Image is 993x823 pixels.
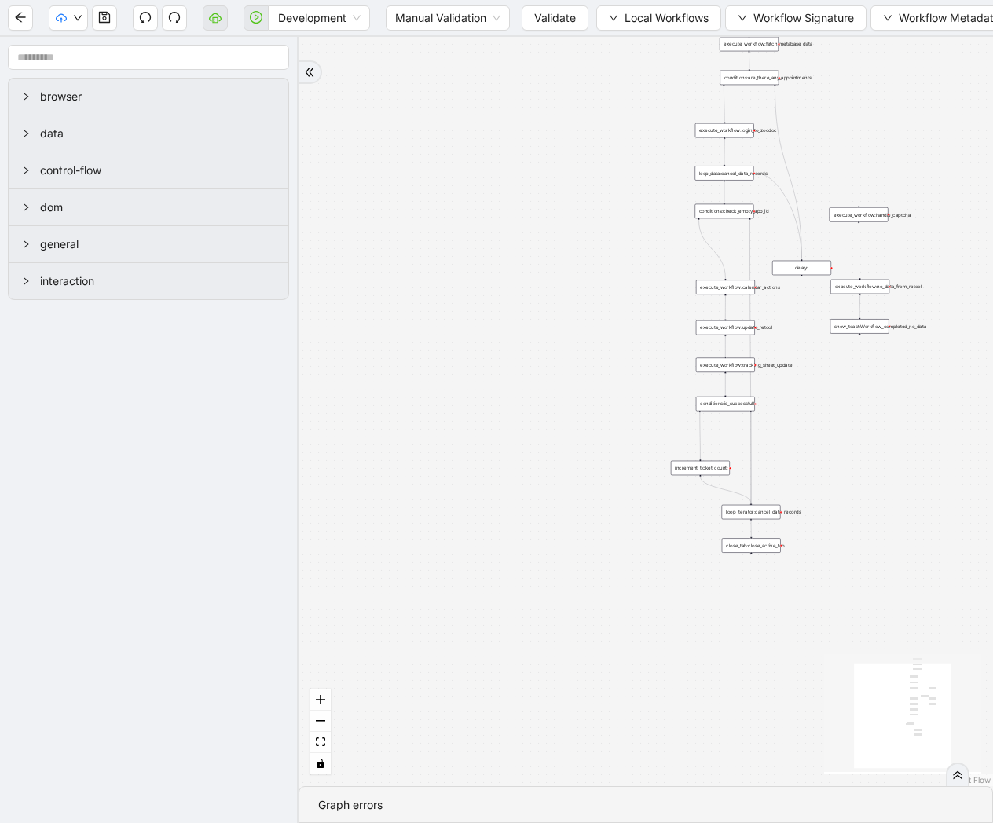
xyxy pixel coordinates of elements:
button: downLocal Workflows [596,5,721,31]
div: execute_workflow:no_data_from_retool [830,280,889,294]
span: general [40,236,276,253]
button: cloud-server [203,5,228,31]
span: browser [40,88,276,105]
div: interaction [9,263,288,299]
div: close_tab:close_active_tabplus-circle [722,538,781,553]
span: arrow-left [14,11,27,24]
div: loop_data:cancel_data_records [694,166,753,181]
span: plus-circle [855,339,865,349]
div: general [9,226,288,262]
span: plus-circle [746,558,757,569]
span: double-right [304,67,315,78]
button: downWorkflow Signature [725,5,867,31]
span: right [21,129,31,138]
span: right [21,92,31,101]
span: save [98,11,111,24]
button: Validate [522,5,588,31]
g: Edge from increment_ticket_count: to loop_iterator:cancel_data_records [700,477,751,503]
span: right [21,276,31,286]
div: show_toast:Workflow_completed_no_data [830,319,889,334]
g: Edge from conditions:check_empty_app_id to execute_workflow:calendar_actions [698,220,725,279]
span: plus-circle [854,228,864,238]
span: redo [168,11,181,24]
span: down [73,13,82,23]
div: execute_workflow:login_to_zocdoc [695,123,754,138]
div: execute_workflow:tracking_sheet_update [696,357,755,372]
span: right [21,166,31,175]
button: cloud-uploaddown [49,5,88,31]
div: execute_workflow:calendar_actions [696,280,755,294]
span: right [21,203,31,212]
span: Local Workflows [625,9,709,27]
span: Validate [534,9,576,27]
div: conditions:check_empty_app_id [694,204,753,219]
button: undo [133,5,158,31]
div: delay: [772,261,831,276]
span: cloud-server [209,11,222,24]
span: Workflow Signature [753,9,854,27]
div: loop_iterator:cancel_data_records [722,505,781,520]
span: plus-circle [797,281,806,291]
span: control-flow [40,162,276,179]
button: fit view [310,732,331,753]
span: right [21,240,31,249]
div: execute_workflow:handle_captchaplus-circle [830,207,889,222]
div: execute_workflow:update_retool [696,320,755,335]
g: Edge from conditions:is_successfull to increment_ticket_count: [700,412,701,459]
div: show_toast:Workflow_completed_no_dataplus-circle [830,319,889,334]
span: cloud-upload [56,13,67,24]
span: down [738,13,747,23]
div: increment_ticket_count: [671,461,730,476]
g: Edge from conditions:are_there_any_appointments to execute_workflow:login_to_zocdoc [724,86,724,122]
button: zoom in [310,689,331,711]
div: execute_workflow:handle_captcha [830,207,889,222]
div: conditions:is_successfull [696,397,755,411]
div: execute_workflow:fetch_metabase_data [720,37,779,51]
g: Edge from conditions:check_empty_app_id to loop_iterator:cancel_data_records [749,220,751,503]
span: Development [278,6,361,30]
span: interaction [40,273,276,290]
span: down [883,13,892,23]
button: save [92,5,117,31]
div: data [9,115,288,152]
span: data [40,125,276,142]
div: browser [9,79,288,115]
span: double-right [952,770,963,781]
div: control-flow [9,152,288,188]
button: redo [162,5,187,31]
button: zoom out [310,711,331,732]
span: undo [139,11,152,24]
span: dom [40,199,276,216]
a: React Flow attribution [950,775,991,785]
div: dom [9,189,288,225]
div: delay:plus-circle [772,261,831,276]
span: Manual Validation [395,6,500,30]
div: conditions:are_there_any_appointments [720,71,779,86]
span: down [609,13,618,23]
g: Edge from conditions:are_there_any_appointments to delay: [775,86,801,259]
button: arrow-left [8,5,33,31]
div: close_tab:close_active_tab [722,538,781,553]
div: Graph errors [318,796,973,814]
button: toggle interactivity [310,753,331,774]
